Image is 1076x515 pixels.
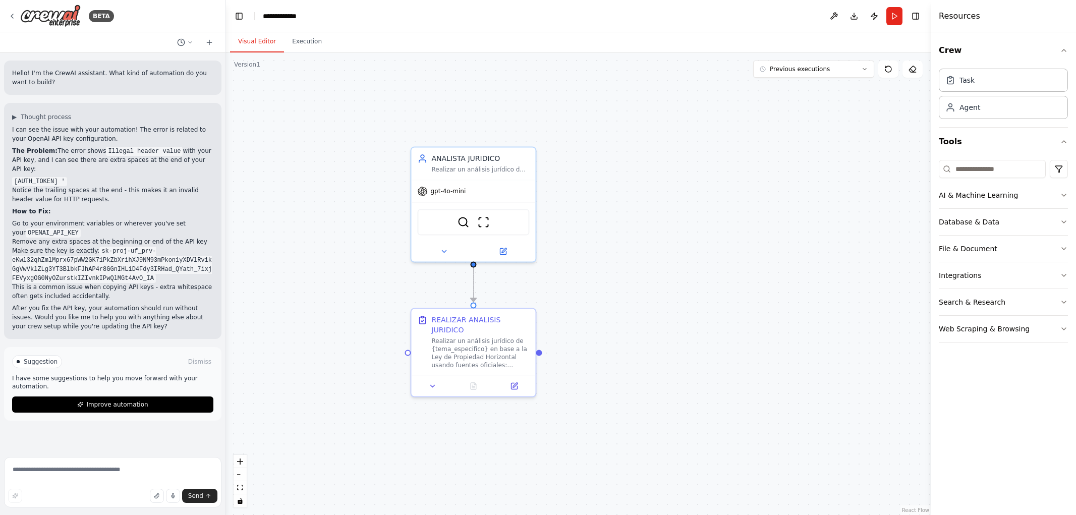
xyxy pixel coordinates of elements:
[12,113,17,121] span: ▶
[106,147,183,156] code: Illegal header value
[234,455,247,468] button: zoom in
[234,468,247,481] button: zoom out
[188,492,203,500] span: Send
[457,216,469,228] img: SerperDevTool
[12,146,213,174] p: The error shows with your API key, and I can see there are extra spaces at the end of your API key:
[186,357,213,367] button: Dismiss
[26,228,81,238] code: OPENAI_API_KEY
[12,246,213,282] li: Make sure the key is exactly:
[497,380,532,392] button: Open in side panel
[959,102,980,112] div: Agent
[12,125,213,143] p: I can see the issue with your automation! The error is related to your OpenAI API key configuration.
[234,494,247,507] button: toggle interactivity
[234,481,247,494] button: fit view
[150,489,164,503] button: Upload files
[234,455,247,507] div: React Flow controls
[939,128,1068,156] button: Tools
[12,208,51,215] strong: How to Fix:
[939,236,1068,262] button: File & Document
[12,396,213,413] button: Improve automation
[410,308,536,397] div: REALIZAR ANALISIS JURIDICORealizar un análisis jurídico de {tema_especifico} en base a la Ley de ...
[431,153,529,163] div: ANALISTA JURIDICO
[939,156,1068,351] div: Tools
[909,9,923,23] button: Hide right sidebar
[468,266,478,302] g: Edge from c423710b-bef3-48dc-b6ee-c6997171b534 to c76fb646-3dda-4b9d-8a02-16635aafb64f
[939,244,997,254] div: File & Document
[230,31,284,52] button: Visual Editor
[753,61,874,78] button: Previous executions
[430,187,466,195] span: gpt-4o-mini
[959,75,975,85] div: Task
[770,65,830,73] span: Previous executions
[939,262,1068,289] button: Integrations
[12,177,67,186] code: [AUTH_TOKEN] '
[24,358,58,366] span: Suggestion
[12,282,213,301] p: This is a common issue when copying API keys - extra whitespace often gets included accidentally.
[12,113,71,121] button: ▶Thought process
[8,489,22,503] button: Improve this prompt
[86,400,148,409] span: Improve automation
[410,146,536,262] div: ANALISTA JURIDICORealizar un análisis jurídico de {tema_especifico}, teniendo en cuenta la Ley de...
[452,380,495,392] button: No output available
[12,374,213,390] p: I have some suggestions to help you move forward with your automation.
[12,147,58,154] strong: The Problem:
[12,247,212,283] code: sk-proj-uf_prv-eKwl32qhZmlMprx67pWW2GK71PkZbXrihXJ9NM93mPkon1yXDVlRvikGgVwVklZLg3YT3BlbkFJhAP4r8G...
[939,297,1005,307] div: Search & Research
[939,316,1068,342] button: Web Scraping & Browsing
[201,36,217,48] button: Start a new chat
[939,65,1068,127] div: Crew
[939,209,1068,235] button: Database & Data
[234,61,260,69] div: Version 1
[89,10,114,22] div: BETA
[939,36,1068,65] button: Crew
[939,270,981,280] div: Integrations
[939,182,1068,208] button: AI & Machine Learning
[939,289,1068,315] button: Search & Research
[939,190,1018,200] div: AI & Machine Learning
[12,237,213,246] li: Remove any extra spaces at the beginning or end of the API key
[474,245,531,257] button: Open in side panel
[939,324,1030,334] div: Web Scraping & Browsing
[12,186,213,204] p: Notice the trailing spaces at the end - this makes it an invalid header value for HTTP requests.
[12,69,213,87] p: Hello! I'm the CrewAI assistant. What kind of automation do you want to build?
[12,219,213,237] li: Go to your environment variables or wherever you've set your
[477,216,489,228] img: ScrapeWebsiteTool
[939,10,980,22] h4: Resources
[232,9,246,23] button: Hide left sidebar
[431,165,529,174] div: Realizar un análisis jurídico de {tema_especifico}, teniendo en cuenta la Ley de Propiedad Horizo...
[263,11,297,21] nav: breadcrumb
[431,337,529,369] div: Realizar un análisis jurídico de {tema_especifico} en base a la Ley de Propiedad Horizontal usand...
[431,315,529,335] div: REALIZAR ANALISIS JURIDICO
[284,31,330,52] button: Execution
[902,507,929,513] a: React Flow attribution
[182,489,217,503] button: Send
[173,36,197,48] button: Switch to previous chat
[12,304,213,331] p: After you fix the API key, your automation should run without issues. Would you like me to help y...
[166,489,180,503] button: Click to speak your automation idea
[939,217,999,227] div: Database & Data
[21,113,71,121] span: Thought process
[20,5,81,27] img: Logo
